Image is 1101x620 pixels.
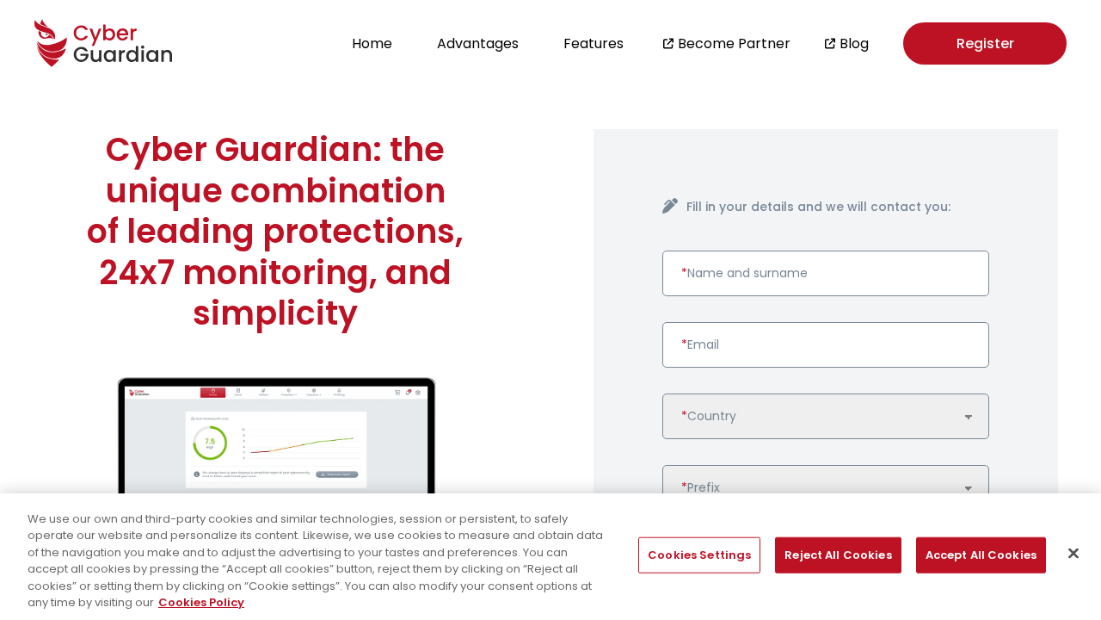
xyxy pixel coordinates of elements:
button: Features [558,32,629,55]
button: Reject All Cookies [775,537,901,573]
button: Cookies Settings, Opens the preference center dialog [638,537,760,573]
h1: Cyber Guardian: the unique combination of leading protections, 24x7 monitoring, and simplicity [86,129,464,334]
a: Become Partner [678,33,790,54]
img: cyberguardian-home [86,377,464,592]
button: Close [1055,535,1092,573]
div: We use our own and third-party cookies and similar technologies, session or persistent, to safely... [28,511,606,611]
a: More information about your privacy, opens in a new tab [158,594,244,611]
a: Register [903,22,1067,65]
a: Blog [840,33,869,54]
button: Home [347,32,397,55]
button: Accept All Cookies [916,537,1046,573]
button: Advantages [432,32,524,55]
h4: Fill in your details and we will contact you: [686,198,989,216]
